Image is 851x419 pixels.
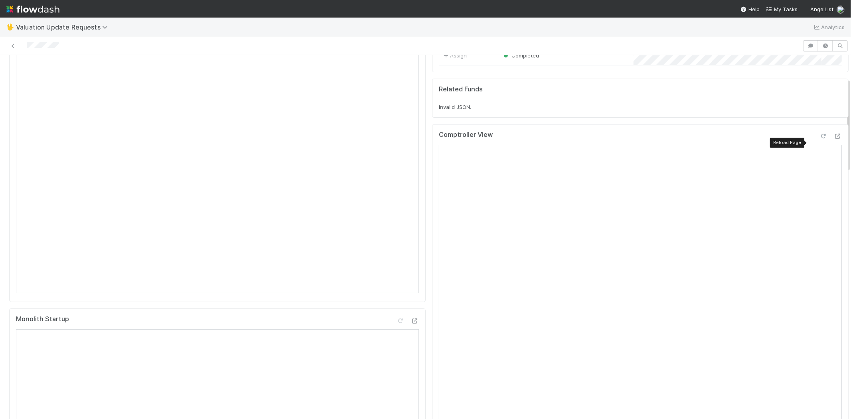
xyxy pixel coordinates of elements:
[810,6,833,12] span: AngelList
[837,6,845,14] img: avatar_5106bb14-94e9-4897-80de-6ae81081f36d.png
[16,23,112,31] span: Valuation Update Requests
[502,51,539,59] div: Completed
[6,2,59,16] img: logo-inverted-e16ddd16eac7371096b0.svg
[766,6,798,12] span: My Tasks
[6,24,14,30] span: 🖖
[439,103,842,111] div: Invalid JSON.
[442,51,467,59] span: Assign
[439,85,483,93] h5: Related Funds
[16,315,69,323] h5: Monolith Startup
[766,5,798,13] a: My Tasks
[740,5,760,13] div: Help
[502,52,539,59] span: Completed
[439,131,493,139] h5: Comptroller View
[813,22,845,32] a: Analytics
